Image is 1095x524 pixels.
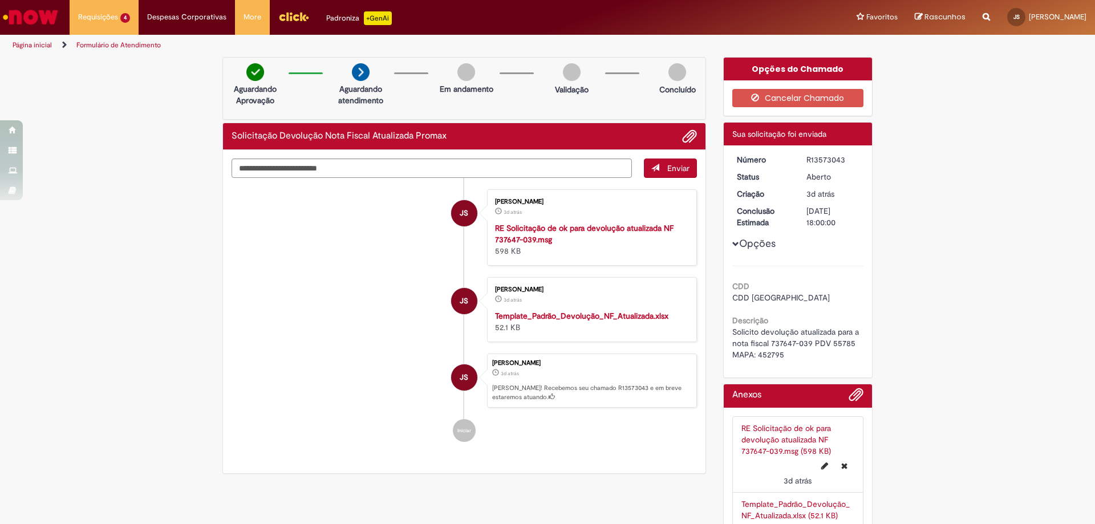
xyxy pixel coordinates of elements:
button: Enviar [644,159,697,178]
div: Jalom Faria Dos Santos [451,288,477,314]
p: [PERSON_NAME]! Recebemos seu chamado R13573043 e em breve estaremos atuando. [492,384,691,401]
div: Aberto [806,171,859,182]
textarea: Digite sua mensagem aqui... [232,159,632,178]
p: Aguardando Aprovação [228,83,283,106]
img: click_logo_yellow_360x200.png [278,8,309,25]
b: Descrição [732,315,768,326]
img: ServiceNow [1,6,60,29]
div: 598 KB [495,222,685,257]
img: img-circle-grey.png [563,63,581,81]
p: Aguardando atendimento [333,83,388,106]
span: Despesas Corporativas [147,11,226,23]
button: Excluir RE Solicitação de ok para devolução atualizada NF 737647-039.msg [834,457,854,475]
a: Template_Padrão_Devolução_NF_Atualizada.xlsx [495,311,668,321]
time: 27/09/2025 13:03:16 [504,296,522,303]
ul: Trilhas de página [9,35,721,56]
dt: Conclusão Estimada [728,205,798,228]
button: Cancelar Chamado [732,89,864,107]
span: 3d atrás [806,189,834,199]
div: R13573043 [806,154,859,165]
ul: Histórico de tíquete [232,178,697,454]
time: 27/09/2025 13:06:34 [784,476,812,486]
img: img-circle-grey.png [457,63,475,81]
b: CDD [732,281,749,291]
a: RE Solicitação de ok para devolução atualizada NF 737647-039.msg (598 KB) [741,423,831,456]
img: arrow-next.png [352,63,370,81]
span: JS [1013,13,1020,21]
div: [PERSON_NAME] [495,286,685,293]
img: check-circle-green.png [246,63,264,81]
dt: Status [728,171,798,182]
div: [PERSON_NAME] [495,198,685,205]
h2: Solicitação Devolução Nota Fiscal Atualizada Promax Histórico de tíquete [232,131,447,141]
span: Favoritos [866,11,898,23]
span: 3d atrás [501,370,519,377]
dt: Criação [728,188,798,200]
span: Sua solicitação foi enviada [732,129,826,139]
a: Página inicial [13,40,52,50]
div: Padroniza [326,11,392,25]
button: Editar nome de arquivo RE Solicitação de ok para devolução atualizada NF 737647-039.msg [814,457,835,475]
div: [PERSON_NAME] [492,360,691,367]
button: Adicionar anexos [682,129,697,144]
p: Em andamento [440,83,493,95]
li: Jalom Faria Dos Santos [232,354,697,408]
div: Jalom Faria Dos Santos [451,200,477,226]
p: Validação [555,84,589,95]
p: +GenAi [364,11,392,25]
a: Template_Padrão_Devolução_NF_Atualizada.xlsx (52.1 KB) [741,499,850,521]
span: 3d atrás [504,209,522,216]
a: Rascunhos [915,12,966,23]
span: Solicito devolução atualizada para a nota fiscal 737647-039 PDV 55785 MAPA: 452795 [732,327,861,360]
a: Formulário de Atendimento [76,40,161,50]
h2: Anexos [732,390,761,400]
div: Opções do Chamado [724,58,873,80]
span: JS [460,200,468,227]
span: Rascunhos [924,11,966,22]
span: JS [460,287,468,315]
div: Jalom Faria Dos Santos [451,364,477,391]
span: 3d atrás [504,296,522,303]
span: JS [460,364,468,391]
a: RE Solicitação de ok para devolução atualizada NF 737647-039.msg [495,223,674,245]
button: Adicionar anexos [849,387,863,408]
div: 27/09/2025 13:06:50 [806,188,859,200]
time: 27/09/2025 13:06:50 [806,189,834,199]
div: [DATE] 18:00:00 [806,205,859,228]
img: img-circle-grey.png [668,63,686,81]
span: More [244,11,261,23]
div: 52.1 KB [495,310,685,333]
p: Concluído [659,84,696,95]
span: Enviar [667,163,690,173]
span: CDD [GEOGRAPHIC_DATA] [732,293,830,303]
span: [PERSON_NAME] [1029,12,1086,22]
time: 27/09/2025 13:06:34 [504,209,522,216]
span: Requisições [78,11,118,23]
dt: Número [728,154,798,165]
span: 4 [120,13,130,23]
span: 3d atrás [784,476,812,486]
time: 27/09/2025 13:06:50 [501,370,519,377]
